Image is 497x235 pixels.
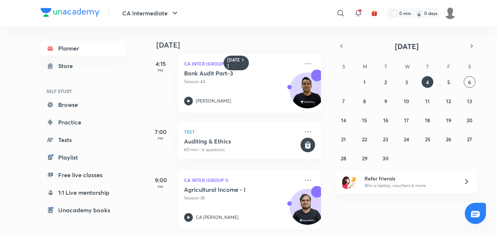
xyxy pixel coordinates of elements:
[41,59,126,73] a: Store
[359,133,370,145] button: September 22, 2025
[404,117,409,124] abbr: September 17, 2025
[342,98,345,105] abbr: September 7, 2025
[468,79,471,86] abbr: September 6, 2025
[395,41,419,51] span: [DATE]
[464,76,475,88] button: September 6, 2025
[341,136,346,143] abbr: September 21, 2025
[380,133,392,145] button: September 23, 2025
[464,95,475,107] button: September 13, 2025
[369,7,380,19] button: avatar
[422,95,433,107] button: September 11, 2025
[401,76,412,88] button: September 3, 2025
[41,85,126,97] h6: SELF STUDY
[401,95,412,107] button: September 10, 2025
[118,6,184,20] button: CA Intermediate
[341,155,346,162] abbr: September 28, 2025
[41,8,100,17] img: Company Logo
[380,95,392,107] button: September 9, 2025
[146,176,175,184] h5: 9:00
[422,76,433,88] button: September 4, 2025
[184,146,299,153] p: 60 min • 6 questions
[405,63,410,70] abbr: Wednesday
[41,133,126,147] a: Tests
[184,59,299,68] p: CA Inter (Group 2)
[362,155,367,162] abbr: September 29, 2025
[426,63,429,70] abbr: Thursday
[338,152,350,164] button: September 28, 2025
[338,133,350,145] button: September 21, 2025
[384,79,387,86] abbr: September 2, 2025
[363,79,366,86] abbr: September 1, 2025
[347,41,467,51] button: [DATE]
[184,78,299,85] p: Session 44
[468,63,471,70] abbr: Saturday
[359,114,370,126] button: September 15, 2025
[443,95,455,107] button: September 12, 2025
[41,185,126,200] a: 1:1 Live mentorship
[41,203,126,217] a: Unacademy books
[41,150,126,165] a: Playlist
[227,57,240,69] h6: [DATE]
[380,152,392,164] button: September 30, 2025
[467,98,472,105] abbr: September 13, 2025
[184,176,299,184] p: CA Inter (Group 1)
[371,10,378,16] img: avatar
[446,117,451,124] abbr: September 19, 2025
[380,76,392,88] button: September 2, 2025
[425,136,430,143] abbr: September 25, 2025
[290,77,325,112] img: Avatar
[196,98,231,104] p: [PERSON_NAME]
[446,98,451,105] abbr: September 12, 2025
[41,41,126,56] a: Planner
[422,114,433,126] button: September 18, 2025
[380,114,392,126] button: September 16, 2025
[426,79,429,86] abbr: September 4, 2025
[196,214,239,221] p: CA [PERSON_NAME]
[342,63,345,70] abbr: Sunday
[384,98,387,105] abbr: September 9, 2025
[41,97,126,112] a: Browse
[415,10,423,17] img: streak
[338,95,350,107] button: September 7, 2025
[365,175,455,182] h6: Refer friends
[401,114,412,126] button: September 17, 2025
[290,193,325,228] img: Avatar
[401,133,412,145] button: September 24, 2025
[404,136,409,143] abbr: September 24, 2025
[146,136,175,141] p: PM
[443,133,455,145] button: September 26, 2025
[404,98,409,105] abbr: September 10, 2025
[341,117,346,124] abbr: September 14, 2025
[443,76,455,88] button: September 5, 2025
[383,136,388,143] abbr: September 23, 2025
[362,117,367,124] abbr: September 15, 2025
[184,70,275,77] h5: Bank Audit Part-3
[58,61,77,70] div: Store
[363,98,366,105] abbr: September 8, 2025
[146,184,175,189] p: PM
[447,79,450,86] abbr: September 5, 2025
[464,114,475,126] button: September 20, 2025
[425,98,430,105] abbr: September 11, 2025
[425,117,430,124] abbr: September 18, 2025
[467,117,472,124] abbr: September 20, 2025
[41,8,100,19] a: Company Logo
[359,76,370,88] button: September 1, 2025
[156,41,328,49] h4: [DATE]
[464,133,475,145] button: September 27, 2025
[467,136,472,143] abbr: September 27, 2025
[384,63,387,70] abbr: Tuesday
[405,79,408,86] abbr: September 3, 2025
[338,114,350,126] button: September 14, 2025
[146,127,175,136] h5: 7:00
[184,127,299,136] p: Test
[422,133,433,145] button: September 25, 2025
[383,117,388,124] abbr: September 16, 2025
[41,115,126,130] a: Practice
[443,114,455,126] button: September 19, 2025
[146,59,175,68] h5: 4:15
[382,155,389,162] abbr: September 30, 2025
[362,136,367,143] abbr: September 22, 2025
[184,138,299,145] h5: Auditing & Ethics
[363,63,367,70] abbr: Monday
